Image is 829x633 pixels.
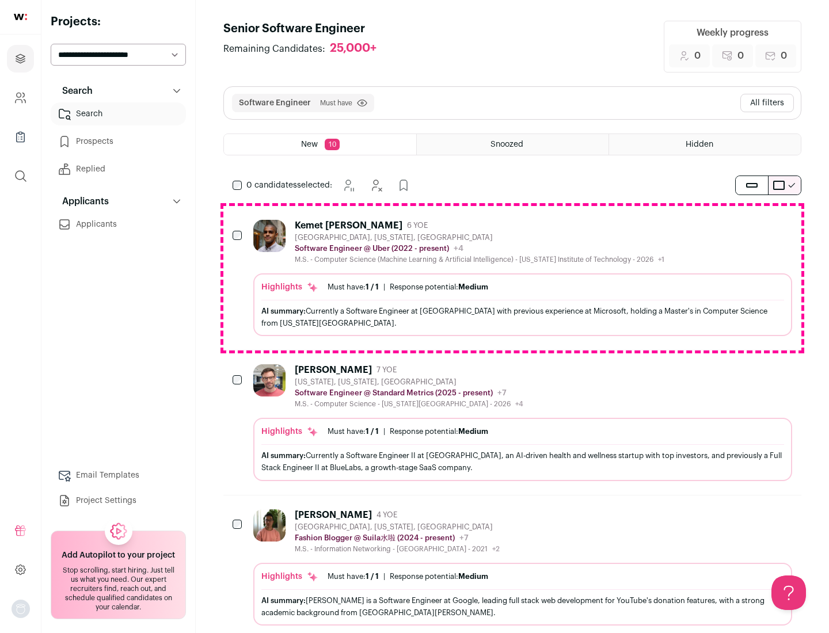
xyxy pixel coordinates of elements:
a: Project Settings [51,489,186,512]
a: Snoozed [417,134,609,155]
h2: Projects: [51,14,186,30]
ul: | [328,427,488,436]
img: nopic.png [12,600,30,618]
span: Remaining Candidates: [223,42,325,56]
span: +7 [497,389,507,397]
span: 0 candidates [246,181,297,189]
span: Must have [320,98,352,108]
div: [US_STATE], [US_STATE], [GEOGRAPHIC_DATA] [295,377,523,387]
a: Prospects [51,130,186,153]
div: Response potential: [390,572,488,581]
div: [GEOGRAPHIC_DATA], [US_STATE], [GEOGRAPHIC_DATA] [295,233,664,242]
span: +4 [454,245,463,253]
p: Search [55,84,93,98]
a: Company Lists [7,123,34,151]
div: Highlights [261,571,318,582]
a: Applicants [51,213,186,236]
span: Medium [458,283,488,291]
ul: | [328,283,488,292]
div: Currently a Software Engineer at [GEOGRAPHIC_DATA] with previous experience at Microsoft, holding... [261,305,784,329]
div: Stop scrolling, start hiring. Just tell us what you need. Our expert recruiters find, reach out, ... [58,566,178,612]
div: Must have: [328,572,379,581]
p: Software Engineer @ Uber (2022 - present) [295,244,449,253]
span: AI summary: [261,452,306,459]
span: Medium [458,428,488,435]
div: Must have: [328,427,379,436]
button: Snooze [337,174,360,197]
span: 7 YOE [377,365,397,375]
span: 10 [325,139,340,150]
h1: Senior Software Engineer [223,21,388,37]
img: 927442a7649886f10e33b6150e11c56b26abb7af887a5a1dd4d66526963a6550.jpg [253,220,286,252]
a: Projects [7,45,34,73]
ul: | [328,572,488,581]
span: New [301,140,318,148]
div: Must have: [328,283,379,292]
span: selected: [246,180,332,191]
span: +2 [492,546,500,552]
a: Kemet [PERSON_NAME] 6 YOE [GEOGRAPHIC_DATA], [US_STATE], [GEOGRAPHIC_DATA] Software Engineer @ Ub... [253,220,792,336]
span: 0 [694,49,701,63]
button: Applicants [51,190,186,213]
span: +1 [658,256,664,263]
p: Fashion Blogger @ Suila水啦 (2024 - present) [295,533,455,543]
div: [PERSON_NAME] is a Software Engineer at Google, leading full stack web development for YouTube's ... [261,594,784,619]
div: M.S. - Computer Science (Machine Learning & Artificial Intelligence) - [US_STATE] Institute of Te... [295,255,664,264]
button: Open dropdown [12,600,30,618]
div: M.S. - Information Networking - [GEOGRAPHIC_DATA] - 2021 [295,544,500,554]
span: Snoozed [490,140,523,148]
span: 1 / 1 [366,283,379,291]
div: [PERSON_NAME] [295,364,372,376]
img: wellfound-shorthand-0d5821cbd27db2630d0214b213865d53afaa358527fdda9d0ea32b1df1b89c2c.svg [14,14,27,20]
span: 1 / 1 [366,573,379,580]
span: +4 [515,401,523,407]
div: Highlights [261,426,318,437]
a: [PERSON_NAME] 4 YOE [GEOGRAPHIC_DATA], [US_STATE], [GEOGRAPHIC_DATA] Fashion Blogger @ Suila水啦 (2... [253,509,792,626]
span: +7 [459,534,469,542]
div: Response potential: [390,427,488,436]
button: Add to Prospects [392,174,415,197]
button: Search [51,79,186,102]
button: Hide [364,174,387,197]
button: All filters [740,94,794,112]
img: 92c6d1596c26b24a11d48d3f64f639effaf6bd365bf059bea4cfc008ddd4fb99.jpg [253,364,286,396]
span: 0 [737,49,744,63]
span: 1 / 1 [366,428,379,435]
span: AI summary: [261,307,306,315]
div: 25,000+ [330,41,377,56]
div: [GEOGRAPHIC_DATA], [US_STATE], [GEOGRAPHIC_DATA] [295,523,500,532]
a: Company and ATS Settings [7,84,34,112]
a: Add Autopilot to your project Stop scrolling, start hiring. Just tell us what you need. Our exper... [51,531,186,619]
div: Kemet [PERSON_NAME] [295,220,402,231]
h2: Add Autopilot to your project [62,550,175,561]
p: Software Engineer @ Standard Metrics (2025 - present) [295,388,493,398]
a: Hidden [609,134,801,155]
a: Email Templates [51,464,186,487]
span: Hidden [686,140,713,148]
span: 4 YOE [377,510,397,520]
a: [PERSON_NAME] 7 YOE [US_STATE], [US_STATE], [GEOGRAPHIC_DATA] Software Engineer @ Standard Metric... [253,364,792,481]
button: Software Engineer [239,97,311,109]
img: ebffc8b94a612106133ad1a79c5dcc917f1f343d62299c503ebb759c428adb03.jpg [253,509,286,542]
span: 6 YOE [407,221,428,230]
span: Medium [458,573,488,580]
div: Highlights [261,281,318,293]
span: 0 [781,49,787,63]
div: Response potential: [390,283,488,292]
p: Applicants [55,195,109,208]
div: Currently a Software Engineer II at [GEOGRAPHIC_DATA], an AI-driven health and wellness startup w... [261,449,784,474]
div: Weekly progress [697,26,769,40]
div: M.S. - Computer Science - [US_STATE][GEOGRAPHIC_DATA] - 2026 [295,399,523,409]
a: Replied [51,158,186,181]
span: AI summary: [261,597,306,604]
div: [PERSON_NAME] [295,509,372,521]
a: Search [51,102,186,125]
iframe: Help Scout Beacon - Open [771,575,806,610]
